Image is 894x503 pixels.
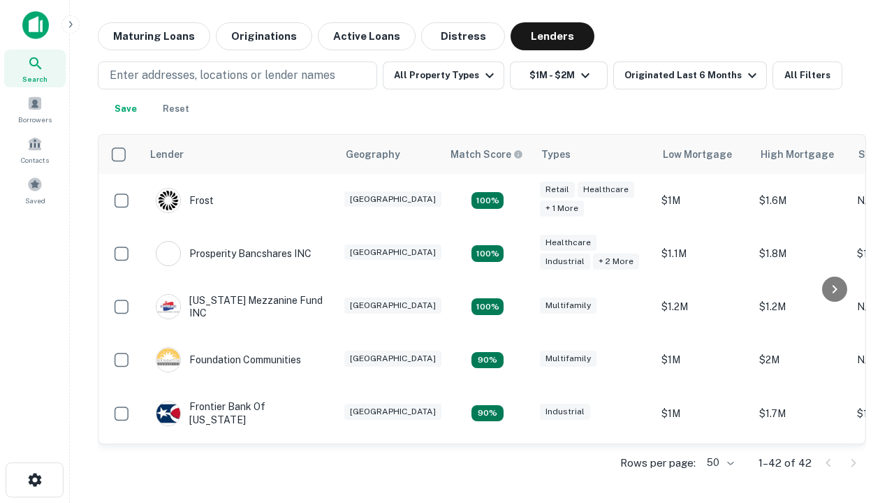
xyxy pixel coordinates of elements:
img: picture [156,348,180,372]
div: Healthcare [578,182,634,198]
div: Matching Properties: 4, hasApolloMatch: undefined [471,405,504,422]
div: Healthcare [540,235,596,251]
th: Capitalize uses an advanced AI algorithm to match your search with the best lender. The match sco... [442,135,533,174]
div: [US_STATE] Mezzanine Fund INC [156,294,323,319]
div: + 2 more [593,254,639,270]
img: capitalize-icon.png [22,11,49,39]
div: Frost [156,188,214,213]
span: Search [22,73,47,85]
div: Geography [346,146,400,163]
div: Low Mortgage [663,146,732,163]
p: Rows per page: [620,455,696,472]
p: 1–42 of 42 [759,455,812,472]
button: Lenders [511,22,594,50]
button: Reset [154,95,198,123]
th: High Mortgage [752,135,850,174]
td: $1.4M [654,440,752,493]
div: + 1 more [540,201,584,217]
div: High Mortgage [761,146,834,163]
div: Matching Properties: 4, hasApolloMatch: undefined [471,352,504,369]
button: Save your search to get updates of matches that match your search criteria. [103,95,148,123]
div: Industrial [540,404,590,420]
th: Geography [337,135,442,174]
td: $1.8M [752,227,850,280]
a: Search [4,50,66,87]
div: [GEOGRAPHIC_DATA] [344,245,441,261]
td: $1.7M [752,386,850,439]
div: Foundation Communities [156,347,301,372]
div: Retail [540,182,575,198]
td: $2M [752,333,850,386]
span: Borrowers [18,114,52,125]
div: [GEOGRAPHIC_DATA] [344,351,441,367]
div: Capitalize uses an advanced AI algorithm to match your search with the best lender. The match sco... [450,147,523,162]
div: [GEOGRAPHIC_DATA] [344,298,441,314]
div: Matching Properties: 5, hasApolloMatch: undefined [471,192,504,209]
a: Contacts [4,131,66,168]
div: Matching Properties: 5, hasApolloMatch: undefined [471,298,504,315]
td: $1.1M [654,227,752,280]
img: picture [156,242,180,265]
div: 50 [701,453,736,473]
button: Active Loans [318,22,416,50]
div: Industrial [540,254,590,270]
button: Distress [421,22,505,50]
img: picture [156,189,180,212]
div: Multifamily [540,298,596,314]
td: $1.4M [752,440,850,493]
td: $1M [654,333,752,386]
td: $1.2M [752,280,850,333]
div: [GEOGRAPHIC_DATA] [344,191,441,207]
div: Prosperity Bancshares INC [156,241,312,266]
div: Multifamily [540,351,596,367]
button: All Property Types [383,61,504,89]
a: Saved [4,171,66,209]
th: Low Mortgage [654,135,752,174]
button: Enter addresses, locations or lender names [98,61,377,89]
button: Maturing Loans [98,22,210,50]
button: All Filters [772,61,842,89]
td: $1.6M [752,174,850,227]
th: Types [533,135,654,174]
iframe: Chat Widget [824,391,894,458]
div: Types [541,146,571,163]
h6: Match Score [450,147,520,162]
span: Contacts [21,154,49,166]
button: $1M - $2M [510,61,608,89]
p: Enter addresses, locations or lender names [110,67,335,84]
img: picture [156,402,180,425]
div: Frontier Bank Of [US_STATE] [156,400,323,425]
td: $1M [654,174,752,227]
button: Originated Last 6 Months [613,61,767,89]
div: Originated Last 6 Months [624,67,761,84]
img: picture [156,295,180,319]
a: Borrowers [4,90,66,128]
td: $1M [654,386,752,439]
div: [GEOGRAPHIC_DATA] [344,404,441,420]
div: Lender [150,146,184,163]
td: $1.2M [654,280,752,333]
div: Matching Properties: 8, hasApolloMatch: undefined [471,245,504,262]
th: Lender [142,135,337,174]
button: Originations [216,22,312,50]
span: Saved [25,195,45,206]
